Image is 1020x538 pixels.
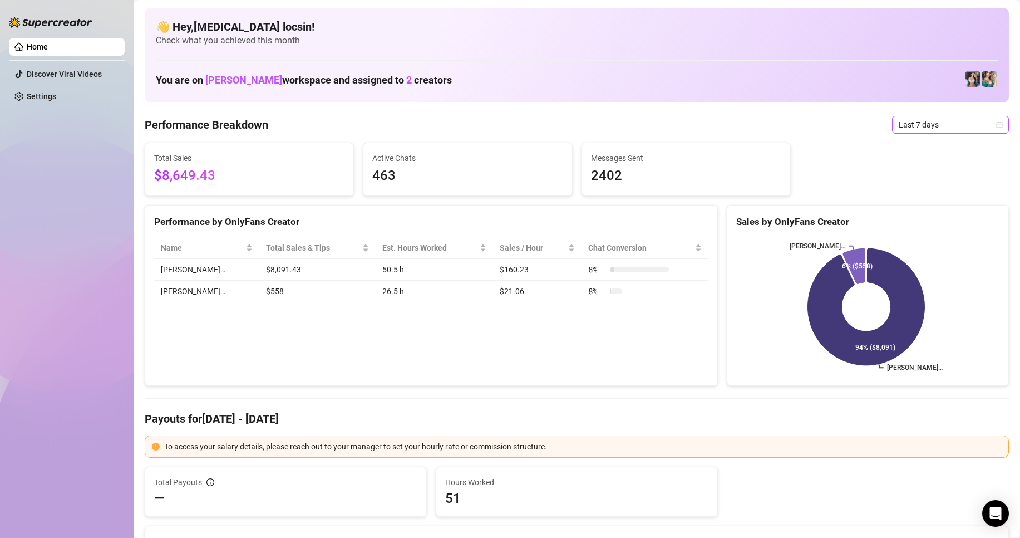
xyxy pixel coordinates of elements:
span: Total Payouts [154,476,202,488]
div: To access your salary details, please reach out to your manager to set your hourly rate or commis... [164,441,1002,453]
h4: 👋 Hey, [MEDICAL_DATA] locsin ! [156,19,998,35]
span: 51 [445,490,708,507]
a: Settings [27,92,56,101]
td: $160.23 [493,259,582,281]
th: Total Sales & Tips [259,237,376,259]
div: Performance by OnlyFans Creator [154,214,708,229]
span: 2 [406,74,412,86]
h4: Payouts for [DATE] - [DATE] [145,411,1009,427]
th: Sales / Hour [493,237,582,259]
td: $558 [259,281,376,302]
img: Katy [965,71,980,87]
span: 463 [372,165,563,187]
span: calendar [996,121,1003,128]
span: [PERSON_NAME] [205,74,282,86]
span: 8 % [588,285,606,297]
td: $21.06 [493,281,582,302]
span: info-circle [206,478,214,486]
span: 2402 [591,165,781,187]
td: 50.5 h [376,259,493,281]
span: Chat Conversion [588,242,693,254]
img: Zaddy [982,71,997,87]
a: Discover Viral Videos [27,70,102,79]
td: [PERSON_NAME]… [154,281,259,302]
td: [PERSON_NAME]… [154,259,259,281]
span: Total Sales & Tips [266,242,360,254]
span: Sales / Hour [500,242,566,254]
span: — [154,490,165,507]
div: Sales by OnlyFans Creator [736,214,999,229]
span: Name [161,242,244,254]
span: Check what you achieved this month [156,35,998,47]
span: Messages Sent [591,152,781,164]
span: Hours Worked [445,476,708,488]
td: $8,091.43 [259,259,376,281]
span: $8,649.43 [154,165,344,187]
div: Est. Hours Worked [382,242,477,254]
span: Active Chats [372,152,563,164]
h4: Performance Breakdown [145,117,268,133]
th: Chat Conversion [582,237,708,259]
h1: You are on workspace and assigned to creators [156,74,452,86]
td: 26.5 h [376,281,493,302]
text: [PERSON_NAME]… [887,364,943,372]
img: logo-BBDzfeDw.svg [9,17,92,28]
div: Open Intercom Messenger [982,500,1009,527]
span: 8 % [588,263,606,276]
span: Total Sales [154,152,344,164]
span: Last 7 days [899,116,1002,133]
span: exclamation-circle [152,443,160,451]
th: Name [154,237,259,259]
text: [PERSON_NAME]… [790,242,845,250]
a: Home [27,42,48,51]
